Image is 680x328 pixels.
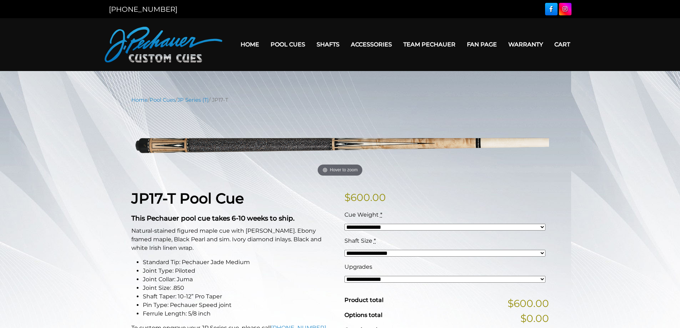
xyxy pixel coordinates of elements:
img: jp17-T.png [131,109,549,179]
a: Pool Cues [150,97,176,103]
a: Hover to zoom [131,109,549,179]
a: [PHONE_NUMBER] [109,5,177,14]
a: Home [235,35,265,54]
a: Shafts [311,35,345,54]
abbr: required [374,237,376,244]
a: Warranty [503,35,549,54]
span: Cue Weight [344,211,379,218]
span: Upgrades [344,263,372,270]
bdi: 600.00 [344,191,386,203]
li: Joint Type: Piloted [143,267,336,275]
li: Pin Type: Pechauer Speed joint [143,301,336,309]
strong: This Pechauer pool cue takes 6-10 weeks to ship. [131,214,294,222]
li: Standard Tip: Pechauer Jade Medium [143,258,336,267]
li: Joint Size: .850 [143,284,336,292]
nav: Breadcrumb [131,96,549,104]
a: Accessories [345,35,398,54]
span: Product total [344,297,383,303]
a: Home [131,97,148,103]
strong: JP17-T Pool Cue [131,190,244,207]
img: Pechauer Custom Cues [105,27,222,62]
a: JP Series (T) [177,97,209,103]
span: $ [344,191,351,203]
abbr: required [380,211,382,218]
span: $0.00 [520,311,549,326]
p: Natural-stained figured maple cue with [PERSON_NAME]. Ebony framed maple, Black Pearl and sim. Iv... [131,227,336,252]
span: Shaft Size [344,237,372,244]
span: $600.00 [508,296,549,311]
a: Cart [549,35,576,54]
a: Fan Page [461,35,503,54]
a: Team Pechauer [398,35,461,54]
li: Ferrule Length: 5/8 inch [143,309,336,318]
li: Shaft Taper: 10-12” Pro Taper [143,292,336,301]
a: Pool Cues [265,35,311,54]
span: Options total [344,312,382,318]
li: Joint Collar: Juma [143,275,336,284]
